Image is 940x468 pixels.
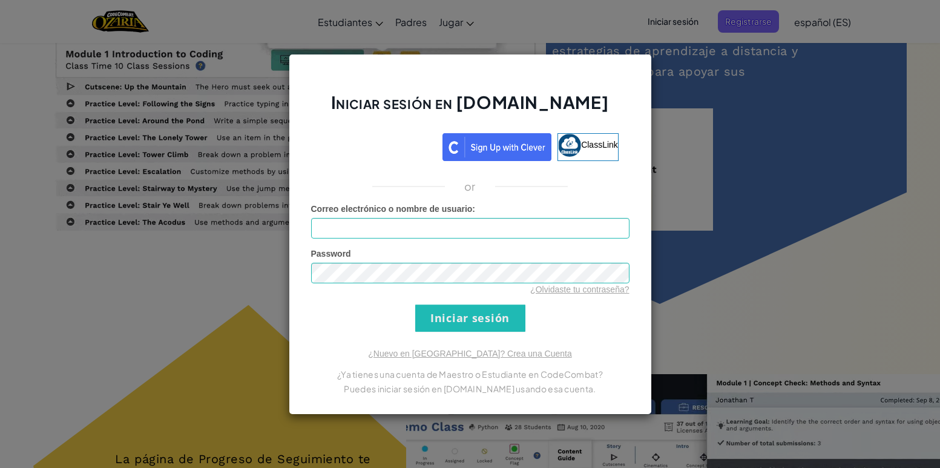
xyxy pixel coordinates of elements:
label: : [311,203,476,215]
a: ¿Olvidaste tu contraseña? [530,285,629,294]
p: Puedes iniciar sesión en [DOMAIN_NAME] usando esa cuenta. [311,381,629,396]
span: Password [311,249,351,259]
p: or [464,179,476,194]
span: ClassLink [581,139,618,149]
img: clever_sso_button@2x.png [442,133,551,161]
h2: Iniciar sesión en [DOMAIN_NAME] [311,91,629,126]
span: Correo electrónico o nombre de usuario [311,204,473,214]
img: classlink-logo-small.png [558,134,581,157]
p: ¿Ya tienes una cuenta de Maestro o Estudiante en CodeCombat? [311,367,629,381]
iframe: Botón de Acceder con Google [315,132,442,159]
input: Iniciar sesión [415,305,525,332]
a: ¿Nuevo en [GEOGRAPHIC_DATA]? Crea una Cuenta [368,349,571,358]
